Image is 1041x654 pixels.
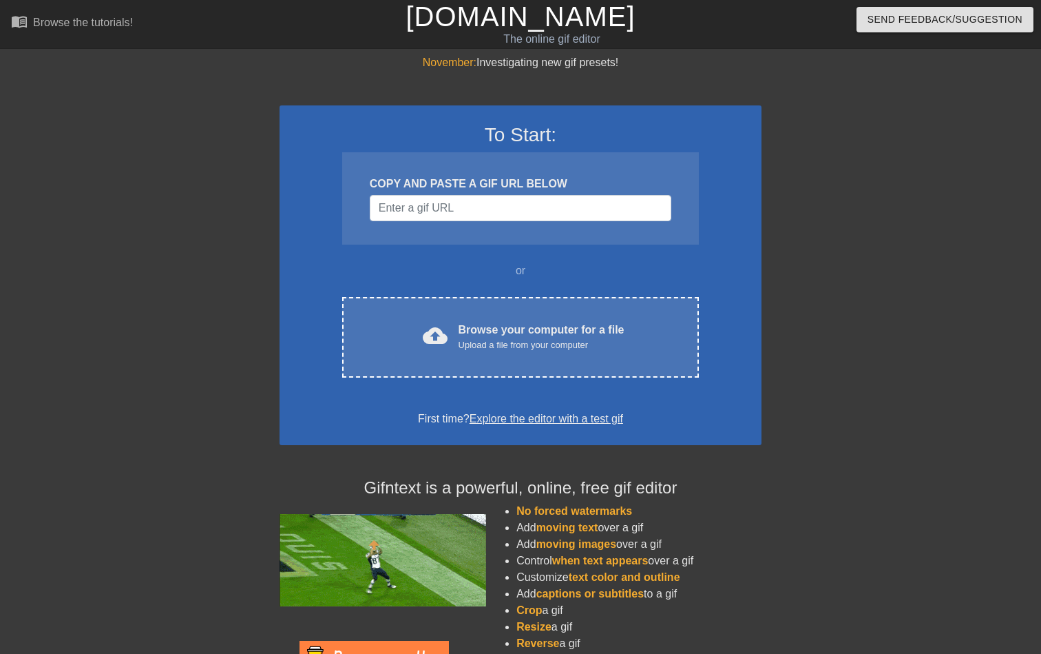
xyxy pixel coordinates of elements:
[536,588,644,600] span: captions or subtitles
[297,123,744,147] h3: To Start:
[297,411,744,427] div: First time?
[516,619,761,635] li: a gif
[516,520,761,536] li: Add over a gif
[280,478,761,498] h4: Gifntext is a powerful, online, free gif editor
[280,54,761,71] div: Investigating new gif presets!
[516,553,761,569] li: Control over a gif
[516,637,559,649] span: Reverse
[459,322,624,352] div: Browse your computer for a file
[423,57,476,68] span: November:
[11,13,133,34] a: Browse the tutorials!
[516,586,761,602] li: Add to a gif
[470,413,623,425] a: Explore the editor with a test gif
[423,323,448,348] span: cloud_upload
[856,7,1033,32] button: Send Feedback/Suggestion
[370,176,671,192] div: COPY AND PASTE A GIF URL BELOW
[315,263,726,279] div: or
[33,17,133,28] div: Browse the tutorials!
[516,635,761,652] li: a gif
[536,522,598,533] span: moving text
[867,11,1022,28] span: Send Feedback/Suggestion
[516,602,761,619] li: a gif
[516,505,632,517] span: No forced watermarks
[516,536,761,553] li: Add over a gif
[516,621,551,633] span: Resize
[370,195,671,221] input: Username
[354,31,750,48] div: The online gif editor
[459,338,624,352] div: Upload a file from your computer
[569,571,680,583] span: text color and outline
[552,555,649,566] span: when text appears
[280,514,486,606] img: football_small.gif
[516,569,761,586] li: Customize
[11,13,28,30] span: menu_book
[406,1,635,32] a: [DOMAIN_NAME]
[536,538,616,550] span: moving images
[516,604,542,616] span: Crop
